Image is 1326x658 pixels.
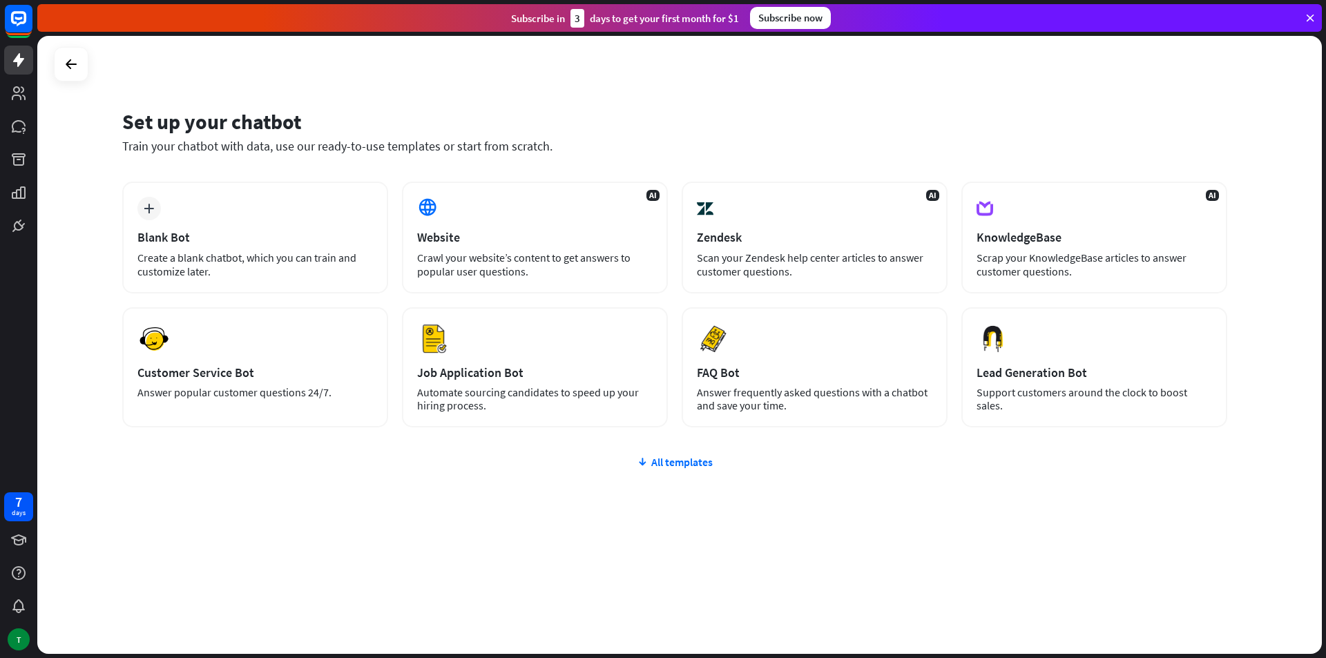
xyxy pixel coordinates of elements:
div: 7 [15,496,22,508]
a: 7 days [4,492,33,521]
div: T [8,628,30,650]
div: Subscribe now [750,7,831,29]
div: Subscribe in days to get your first month for $1 [511,9,739,28]
div: days [12,508,26,518]
div: 3 [570,9,584,28]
